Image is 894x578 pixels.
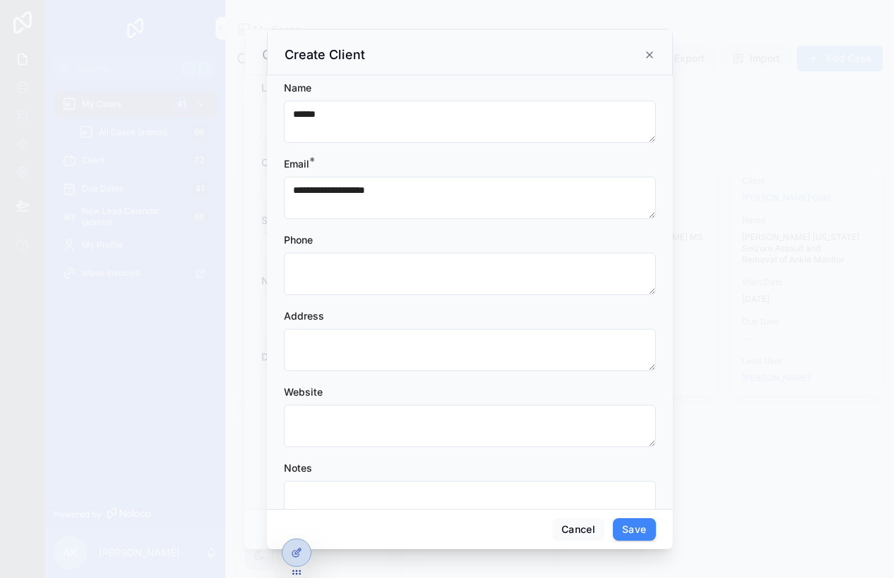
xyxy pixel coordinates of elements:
[284,386,323,398] span: Website
[285,46,365,63] h3: Create Client
[284,310,324,322] span: Address
[552,518,604,541] button: Cancel
[284,234,313,246] span: Phone
[284,462,312,474] span: Notes
[284,158,309,170] span: Email
[613,518,655,541] button: Save
[284,82,311,94] span: Name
